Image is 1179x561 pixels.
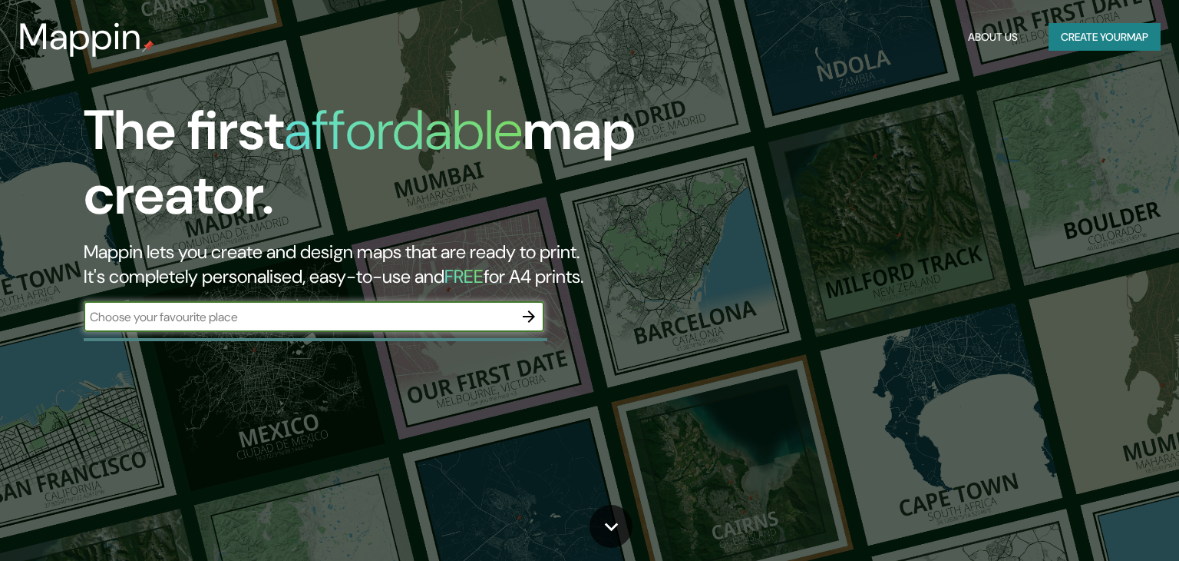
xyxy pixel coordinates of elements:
[962,23,1024,51] button: About Us
[444,264,484,288] h5: FREE
[1049,23,1161,51] button: Create yourmap
[142,40,154,52] img: mappin-pin
[84,98,673,240] h1: The first map creator.
[84,308,514,326] input: Choose your favourite place
[284,95,523,166] h1: affordable
[84,240,673,289] h2: Mappin lets you create and design maps that are ready to print. It's completely personalised, eas...
[18,15,142,58] h3: Mappin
